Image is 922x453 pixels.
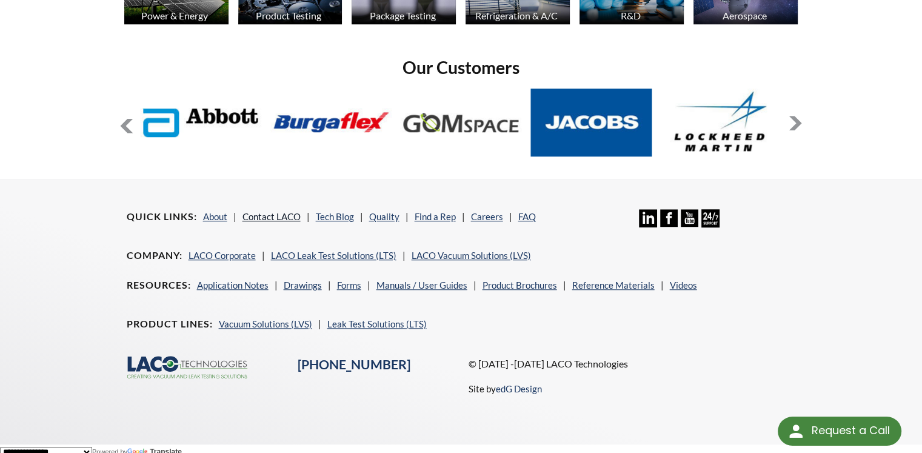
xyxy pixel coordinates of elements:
a: Vacuum Solutions (LVS) [219,318,312,329]
a: Quality [369,211,399,222]
div: R&D [578,10,683,21]
a: About [203,211,227,222]
a: Application Notes [197,280,269,290]
img: Burgaflex.jpg [270,89,392,156]
h4: Company [127,249,182,262]
h2: Our Customers [119,56,803,79]
img: Abbott-Labs.jpg [141,89,262,156]
div: Request a Call [778,417,901,446]
a: Drawings [284,280,322,290]
h4: Product Lines [127,318,213,331]
a: Careers [471,211,503,222]
a: FAQ [518,211,536,222]
img: Lockheed-Martin.jpg [660,89,781,156]
a: Reference Materials [572,280,655,290]
a: 24/7 Support [701,218,719,229]
div: Power & Energy [122,10,227,21]
a: Forms [337,280,361,290]
a: Leak Test Solutions (LTS) [327,318,427,329]
a: LACO Corporate [189,250,256,261]
div: Package Testing [350,10,455,21]
img: GOM-Space.jpg [401,89,522,156]
a: Find a Rep [415,211,456,222]
h4: Resources [127,279,191,292]
a: Tech Blog [316,211,354,222]
a: Contact LACO [242,211,301,222]
a: Videos [670,280,697,290]
a: Product Brochures [483,280,557,290]
p: Site by [468,381,541,396]
a: Manuals / User Guides [376,280,467,290]
a: [PHONE_NUMBER] [298,357,410,372]
div: Aerospace [692,10,797,21]
h4: Quick Links [127,210,197,223]
p: © [DATE] -[DATE] LACO Technologies [468,356,795,372]
a: edG Design [495,383,541,394]
div: Product Testing [236,10,341,21]
div: Request a Call [811,417,889,445]
img: round button [786,421,806,441]
div: Refrigeration & A/C [464,10,569,21]
a: LACO Leak Test Solutions (LTS) [271,250,396,261]
img: 24/7 Support Icon [701,209,719,227]
a: LACO Vacuum Solutions (LVS) [412,250,531,261]
img: Jacobs.jpg [530,89,652,156]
